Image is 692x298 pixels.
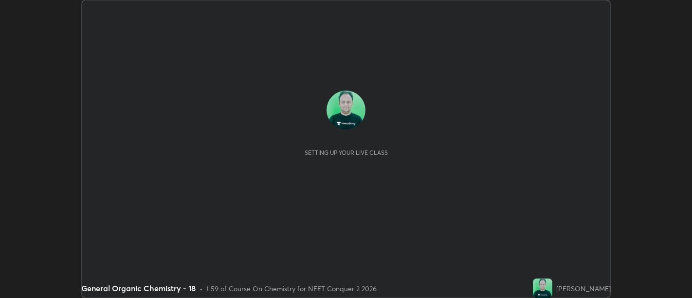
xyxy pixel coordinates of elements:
[81,282,196,294] div: General Organic Chemistry - 18
[533,279,552,298] img: c15116c9c47046c1ae843dded7ebbc2a.jpg
[305,149,388,156] div: Setting up your live class
[200,283,203,294] div: •
[327,91,365,130] img: c15116c9c47046c1ae843dded7ebbc2a.jpg
[207,283,377,294] div: L59 of Course On Chemistry for NEET Conquer 2 2026
[556,283,611,294] div: [PERSON_NAME]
